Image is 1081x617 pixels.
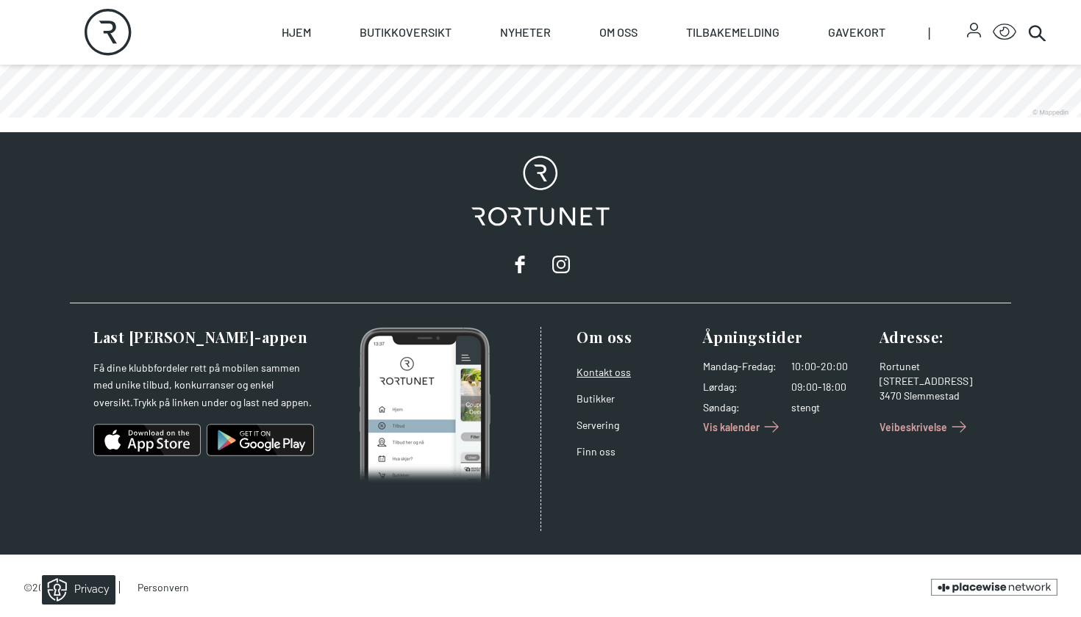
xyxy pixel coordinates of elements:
[119,581,189,593] a: Personvern
[15,570,135,610] iframe: Manage Preferences
[577,392,615,405] a: Butikker
[791,380,868,394] dd: 09:00-18:00
[703,400,777,415] dt: Søndag :
[359,327,490,484] img: Photo of mobile app home screen
[791,359,868,374] dd: 10:00-20:00
[505,250,535,279] a: facebook
[703,415,783,439] a: Vis kalender
[931,579,1057,596] a: Brought to you by the Placewise Network
[880,327,994,347] h3: Adresse :
[93,422,201,458] img: ios
[577,445,616,458] a: Finn oss
[207,422,314,458] img: android
[703,380,777,394] dt: Lørdag :
[1032,275,1068,283] div: © Mappedin
[93,359,314,411] p: Få dine klubbfordeler rett på mobilen sammen med unike tilbud, konkurranser og enkel oversikt.Try...
[1029,273,1081,284] details: Attribution
[880,359,994,374] div: Rortunet
[703,327,868,347] h3: Åpningstider
[546,250,576,279] a: instagram
[791,400,868,415] dd: stengt
[880,389,902,402] span: 3470
[880,419,947,435] span: Veibeskrivelse
[904,389,960,402] span: Slemmestad
[993,21,1016,44] button: Open Accessibility Menu
[577,327,691,347] h3: Om oss
[880,415,971,439] a: Veibeskrivelse
[93,327,314,347] h3: Last [PERSON_NAME]-appen
[577,419,619,431] a: Servering
[703,419,760,435] span: Vis kalender
[880,374,994,389] div: [STREET_ADDRESS]
[703,359,777,374] dt: Mandag - Fredag :
[577,366,631,378] a: Kontakt oss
